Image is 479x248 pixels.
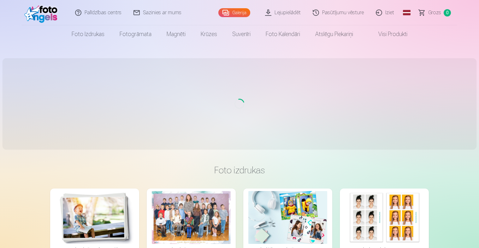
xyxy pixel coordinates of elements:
img: /fa1 [24,3,61,23]
a: Galerija [218,8,250,17]
span: 0 [444,9,451,16]
a: Krūzes [193,25,225,43]
img: Augstas kvalitātes fotoattēlu izdrukas [55,191,134,244]
a: Foto izdrukas [64,25,112,43]
a: Foto kalendāri [258,25,308,43]
h3: Foto izdrukas [55,164,424,176]
a: Fotogrāmata [112,25,159,43]
a: Suvenīri [225,25,258,43]
a: Magnēti [159,25,193,43]
img: Foto kolāža no divām fotogrāfijām [248,191,327,244]
a: Atslēgu piekariņi [308,25,361,43]
span: Grozs [428,9,441,16]
a: Visi produkti [361,25,415,43]
img: Foto izdrukas dokumentiem [345,191,424,244]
